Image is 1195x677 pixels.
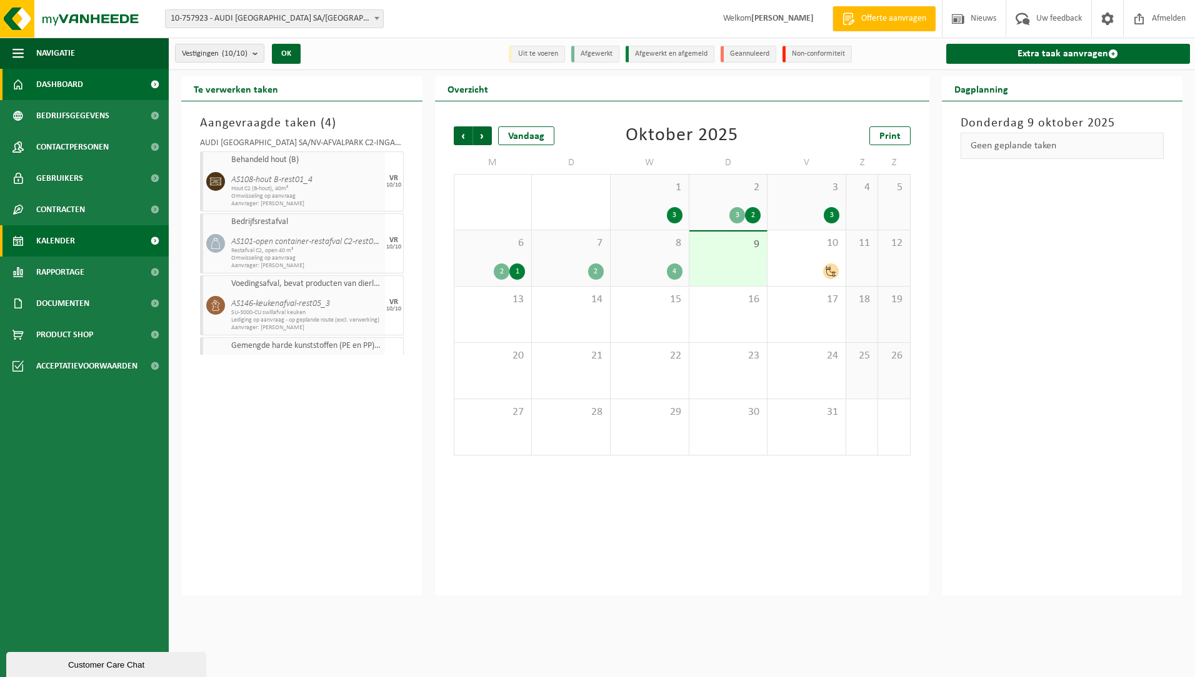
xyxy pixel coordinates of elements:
span: 13 [461,293,526,307]
span: Omwisseling op aanvraag [231,193,382,200]
span: Offerte aanvragen [858,13,929,25]
span: Vorige [454,126,472,145]
span: 19 [884,293,903,307]
li: Afgewerkt en afgemeld [626,46,714,63]
span: 1 [617,181,682,195]
div: 1 [509,263,525,280]
button: OK [272,44,301,64]
li: Non-conformiteit [782,46,852,63]
span: 4 [852,181,871,195]
span: Dashboard [36,69,83,100]
i: AS146-keukenafval-rest05_3 [231,299,330,308]
div: VR [389,298,398,306]
span: Hout C2 (B-hout), 40m³ [231,185,382,193]
span: 10 [774,237,839,250]
span: 11 [852,237,871,250]
button: Vestigingen(10/10) [175,44,264,63]
span: 20 [461,349,526,363]
span: Vestigingen [182,44,247,63]
li: Geannuleerd [721,46,776,63]
span: 4 [325,117,332,130]
span: 16 [696,293,761,307]
span: 23 [696,349,761,363]
td: D [532,151,611,174]
span: 5 [884,181,903,195]
span: 25 [852,349,871,363]
span: Navigatie [36,38,75,69]
li: Afgewerkt [571,46,619,63]
a: Print [869,126,911,145]
span: 17 [774,293,839,307]
span: 6 [461,237,526,250]
span: 26 [884,349,903,363]
span: Aanvrager: [PERSON_NAME] [231,324,382,332]
td: Z [846,151,878,174]
span: Bedrijfsrestafval [231,217,382,227]
span: Aanvrager: [PERSON_NAME] [231,262,382,270]
span: Product Shop [36,319,93,350]
span: Acceptatievoorwaarden [36,350,137,382]
a: Extra taak aanvragen [946,44,1191,64]
iframe: chat widget [6,649,209,677]
span: Contactpersonen [36,131,109,163]
span: Voedingsafval, bevat producten van dierlijke oorsprong, onverpakt, categorie 3 [231,279,382,289]
td: V [767,151,846,174]
span: 9 [696,238,761,252]
span: 30 [696,405,761,419]
span: Kalender [36,225,75,257]
a: Offerte aanvragen [832,6,936,31]
span: Rapportage [36,257,84,288]
span: 21 [538,349,604,363]
div: 2 [588,263,604,280]
div: Oktober 2025 [626,126,738,145]
div: 3 [824,207,839,223]
span: Contracten [36,194,85,225]
span: 27 [461,405,526,419]
span: Gebruikers [36,163,83,194]
span: Gemengde harde kunststoffen (PE en PP), recycleerbaar (industrieel) [231,341,382,351]
h2: Te verwerken taken [181,76,291,101]
strong: [PERSON_NAME] [751,14,814,23]
span: Behandeld hout (B) [231,155,382,165]
span: 10-757923 - AUDI BRUSSELS SA/NV - VORST [165,9,384,28]
h3: Aangevraagde taken ( ) [200,114,404,133]
td: Z [878,151,910,174]
i: AS101-open container-restafval C2-rest05_4 [231,237,386,247]
i: AS108-hout B-rest01_4 [231,175,312,185]
div: Geen geplande taken [961,133,1164,159]
h2: Dagplanning [942,76,1021,101]
span: 10-757923 - AUDI BRUSSELS SA/NV - VORST [166,10,383,28]
span: SU-3000-CU swillafval keuken [231,309,382,317]
div: 3 [729,207,745,223]
div: VR [389,237,398,244]
div: VR [389,175,398,182]
span: Aanvrager: [PERSON_NAME] [231,200,382,208]
div: 3 [667,207,682,223]
div: 10/10 [386,244,401,250]
span: Print [879,131,901,141]
span: 18 [852,293,871,307]
div: 2 [745,207,761,223]
div: AUDI [GEOGRAPHIC_DATA] SA/NV-AFVALPARK C2-INGANG 1 [200,139,404,151]
span: Volgende [473,126,492,145]
span: Lediging op aanvraag - op geplande route (excl. verwerking) [231,317,382,324]
span: 7 [538,237,604,250]
li: Uit te voeren [509,46,565,63]
span: 2 [696,181,761,195]
div: 4 [667,263,682,280]
h2: Overzicht [435,76,501,101]
span: 15 [617,293,682,307]
td: W [611,151,689,174]
span: Documenten [36,288,89,319]
span: 31 [774,405,839,419]
span: Omwisseling op aanvraag [231,255,382,262]
div: 10/10 [386,306,401,312]
span: 24 [774,349,839,363]
span: Restafval C2, open 40 m³ [231,247,382,255]
span: 12 [884,237,903,250]
span: 29 [617,405,682,419]
span: 22 [617,349,682,363]
td: M [454,151,532,174]
h3: Donderdag 9 oktober 2025 [961,114,1164,133]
